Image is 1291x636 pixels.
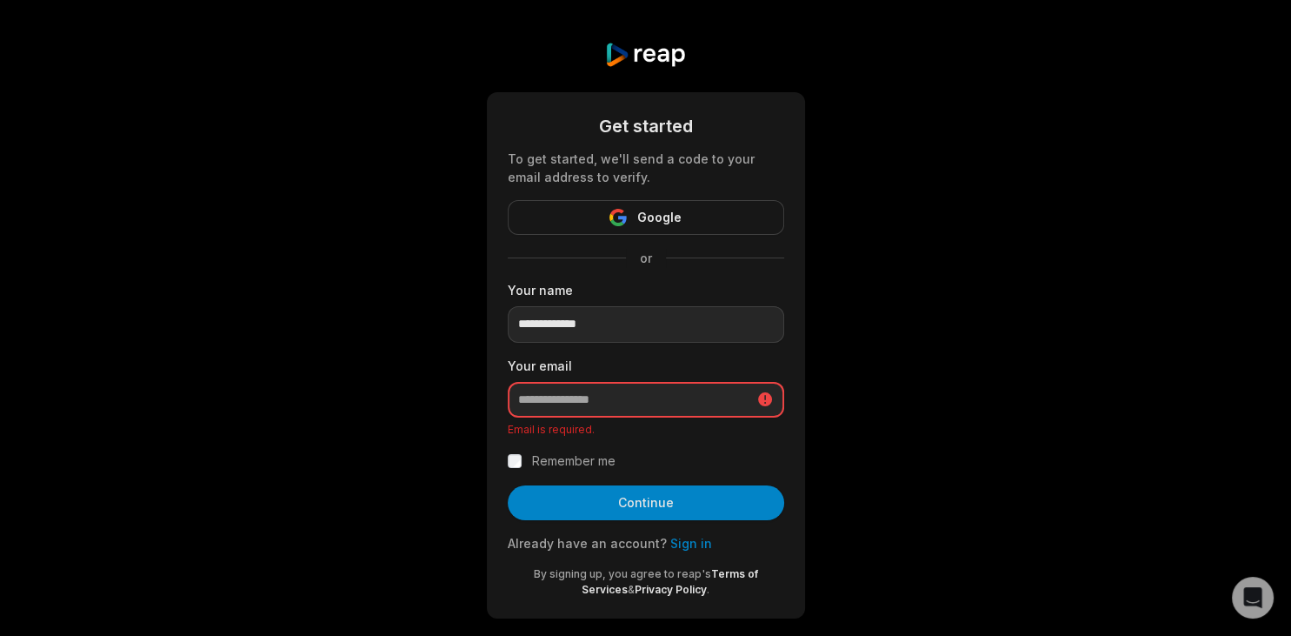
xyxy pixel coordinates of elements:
[1232,577,1274,619] div: Open Intercom Messenger
[670,536,712,551] a: Sign in
[628,583,635,596] span: &
[508,113,784,139] div: Get started
[534,567,711,580] span: By signing up, you agree to reap's
[707,583,709,596] span: .
[635,583,707,596] a: Privacy Policy
[508,485,784,520] button: Continue
[508,281,784,299] label: Your name
[604,42,687,68] img: reap
[532,451,616,472] label: Remember me
[508,536,667,551] span: Already have an account?
[508,357,784,375] label: Your email
[626,249,666,267] span: or
[508,423,784,437] p: Email is required.
[508,200,784,235] button: Google
[637,207,682,228] span: Google
[508,150,784,186] div: To get started, we'll send a code to your email address to verify.
[582,567,758,596] a: Terms of Services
